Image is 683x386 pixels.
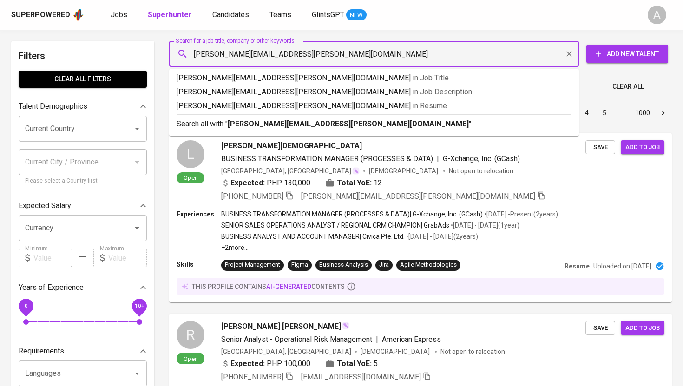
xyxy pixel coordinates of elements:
[563,47,576,60] button: Clear
[400,261,457,269] div: Agile Methodologies
[291,261,308,269] div: Figma
[621,140,664,155] button: Add to job
[177,140,204,168] div: L
[449,221,519,230] p: • [DATE] - [DATE] ( 1 year )
[632,105,653,120] button: Go to page 1000
[177,260,221,269] p: Skills
[337,177,372,189] b: Total YoE:
[148,10,192,19] b: Superhunter
[221,347,351,356] div: [GEOGRAPHIC_DATA], [GEOGRAPHIC_DATA]
[382,335,441,344] span: American Express
[346,11,367,20] span: NEW
[177,72,571,84] p: [PERSON_NAME][EMAIL_ADDRESS][PERSON_NAME][DOMAIN_NAME]
[221,209,483,219] p: BUSINESS TRANSFORMATION MANAGER (PROCESSES & DATA) | G-Xchange, Inc. (GCash)
[352,167,360,175] img: magic_wand.svg
[413,73,449,82] span: in Job Title
[648,6,666,24] div: A
[221,221,449,230] p: SENIOR SALES OPERATIONS ANALYST / REGIONAL CRM CHAMPION | GrabAds
[111,9,129,21] a: Jobs
[269,10,291,19] span: Teams
[374,177,382,189] span: 12
[579,105,594,120] button: Go to page 4
[585,140,615,155] button: Save
[440,347,505,356] p: Not open to relocation
[376,334,378,345] span: |
[19,101,87,112] p: Talent Demographics
[449,166,513,176] p: Not open to relocation
[221,321,341,332] span: [PERSON_NAME] [PERSON_NAME]
[25,177,140,186] p: Please select a Country first
[590,142,611,153] span: Save
[19,48,147,63] h6: Filters
[337,358,372,369] b: Total YoE:
[594,48,661,60] span: Add New Talent
[483,209,558,219] p: • [DATE] - Present ( 2 years )
[131,222,144,235] button: Open
[379,261,389,269] div: Jira
[221,373,283,381] span: [PHONE_NUMBER]
[212,9,251,21] a: Candidates
[221,358,310,369] div: PHP 100,000
[221,192,283,201] span: [PHONE_NUMBER]
[169,133,672,302] a: LOpen[PERSON_NAME][DEMOGRAPHIC_DATA]BUSINESS TRANSFORMATION MANAGER (PROCESSES & DATA)|G-Xchange,...
[413,87,472,96] span: in Job Description
[597,105,612,120] button: Go to page 5
[33,249,72,267] input: Value
[586,45,668,63] button: Add New Talent
[230,358,265,369] b: Expected:
[19,342,147,360] div: Requirements
[180,174,202,182] span: Open
[625,142,660,153] span: Add to job
[593,262,651,271] p: Uploaded on [DATE]
[131,122,144,135] button: Open
[11,8,85,22] a: Superpoweredapp logo
[405,232,478,241] p: • [DATE] - [DATE] ( 2 years )
[221,177,310,189] div: PHP 130,000
[108,249,147,267] input: Value
[177,209,221,219] p: Experiences
[565,262,590,271] p: Resume
[19,97,147,116] div: Talent Demographics
[319,261,368,269] div: Business Analysis
[225,261,280,269] div: Project Management
[24,303,27,309] span: 0
[621,321,664,335] button: Add to job
[221,154,433,163] span: BUSINESS TRANSFORMATION MANAGER (PROCESSES & DATA)
[221,243,558,252] p: +2 more ...
[131,367,144,380] button: Open
[361,347,431,356] span: [DEMOGRAPHIC_DATA]
[148,9,194,21] a: Superhunter
[228,119,469,128] b: [PERSON_NAME][EMAIL_ADDRESS][PERSON_NAME][DOMAIN_NAME]
[221,140,362,151] span: [PERSON_NAME][DEMOGRAPHIC_DATA]
[192,282,345,291] p: this profile contains contents
[369,166,440,176] span: [DEMOGRAPHIC_DATA]
[269,9,293,21] a: Teams
[19,200,71,211] p: Expected Salary
[111,10,127,19] span: Jobs
[19,346,64,357] p: Requirements
[312,9,367,21] a: GlintsGPT NEW
[585,321,615,335] button: Save
[26,73,139,85] span: Clear All filters
[656,105,670,120] button: Go to next page
[266,283,311,290] span: AI-generated
[19,282,84,293] p: Years of Experience
[443,154,520,163] span: G-Xchange, Inc. (GCash)
[625,323,660,334] span: Add to job
[221,232,405,241] p: BUSINESS ANALYST AND ACCOUNT MANAGER | Civica Pte. Ltd.
[177,86,571,98] p: [PERSON_NAME][EMAIL_ADDRESS][PERSON_NAME][DOMAIN_NAME]
[312,10,344,19] span: GlintsGPT
[609,78,648,95] button: Clear All
[177,100,571,111] p: [PERSON_NAME][EMAIL_ADDRESS][PERSON_NAME][DOMAIN_NAME]
[19,278,147,297] div: Years of Experience
[177,118,571,130] p: Search all with " "
[590,323,611,334] span: Save
[221,166,360,176] div: [GEOGRAPHIC_DATA], [GEOGRAPHIC_DATA]
[212,10,249,19] span: Candidates
[19,196,147,215] div: Expected Salary
[507,105,672,120] nav: pagination navigation
[437,153,439,164] span: |
[413,101,447,110] span: in Resume
[301,192,535,201] span: [PERSON_NAME][EMAIL_ADDRESS][PERSON_NAME][DOMAIN_NAME]
[301,373,421,381] span: [EMAIL_ADDRESS][DOMAIN_NAME]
